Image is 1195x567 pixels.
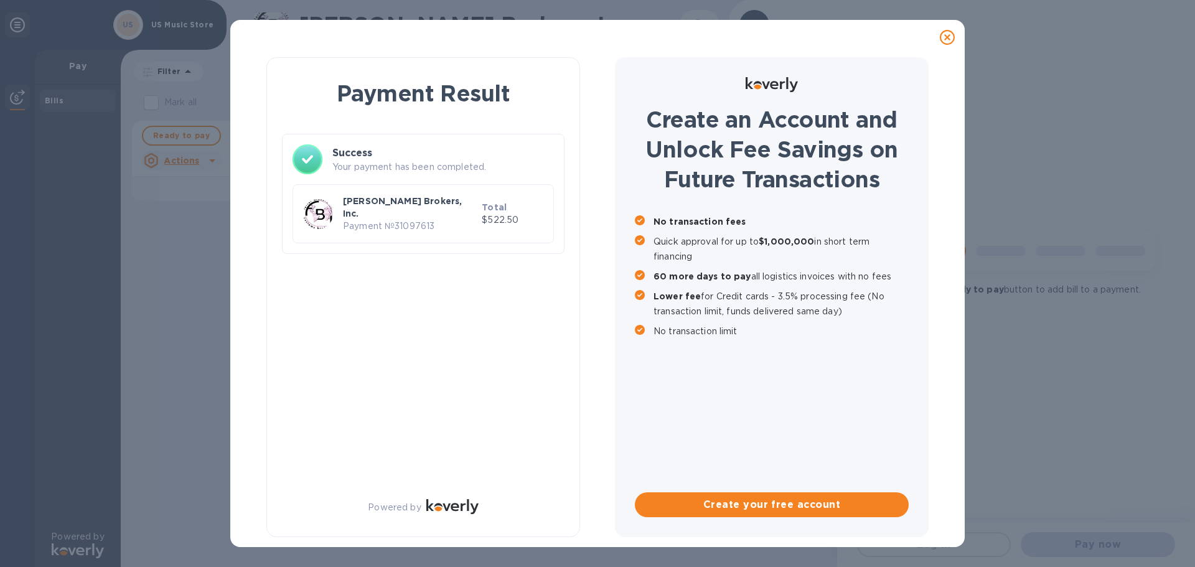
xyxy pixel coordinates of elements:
[332,161,554,174] p: Your payment has been completed.
[746,77,798,92] img: Logo
[654,324,909,339] p: No transaction limit
[654,269,909,284] p: all logistics invoices with no fees
[287,78,560,109] h1: Payment Result
[635,492,909,517] button: Create your free account
[654,217,746,227] b: No transaction fees
[343,220,477,233] p: Payment № 31097613
[482,202,507,212] b: Total
[343,195,477,220] p: [PERSON_NAME] Brokers, Inc.
[426,499,479,514] img: Logo
[654,271,751,281] b: 60 more days to pay
[759,237,814,246] b: $1,000,000
[635,105,909,194] h1: Create an Account and Unlock Fee Savings on Future Transactions
[654,289,909,319] p: for Credit cards - 3.5% processing fee (No transaction limit, funds delivered same day)
[482,213,543,227] p: $522.50
[368,501,421,514] p: Powered by
[332,146,554,161] h3: Success
[654,234,909,264] p: Quick approval for up to in short term financing
[645,497,899,512] span: Create your free account
[654,291,701,301] b: Lower fee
